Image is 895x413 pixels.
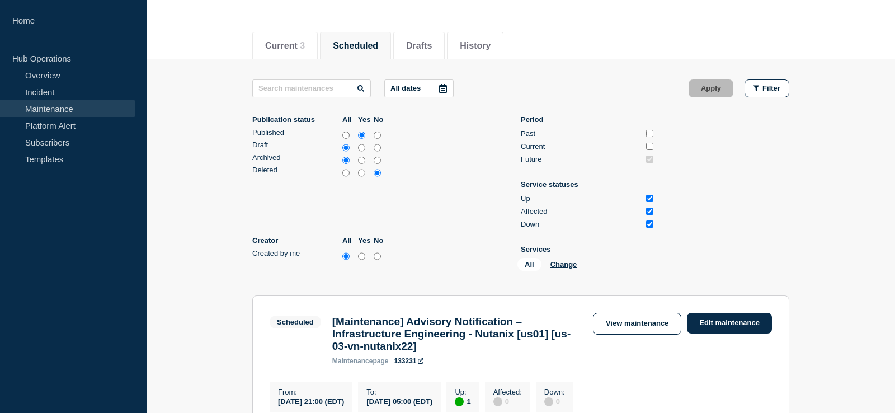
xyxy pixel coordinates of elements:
input: yes [358,251,365,262]
div: Up [521,194,642,203]
div: 0 [493,396,522,406]
button: Current 3 [265,41,305,51]
div: Deleted [252,166,340,174]
input: Down [646,220,653,228]
p: Period [521,115,655,124]
p: Creator [252,236,340,245]
div: up [455,397,464,406]
div: Past [521,129,642,138]
p: From : [278,388,344,396]
input: all [342,251,350,262]
p: All dates [390,84,421,92]
div: published [252,128,387,141]
button: History [460,41,491,51]
input: yes [358,155,365,166]
input: Up [646,195,653,202]
div: archived [252,153,387,166]
div: draft [252,140,387,153]
button: All dates [384,79,454,97]
div: deleted [252,166,387,179]
button: Apply [689,79,733,97]
p: page [332,357,389,365]
p: To : [366,388,432,396]
input: no [374,142,381,153]
label: No [374,236,387,245]
input: all [342,155,350,166]
input: yes [358,130,365,141]
button: Change [550,260,577,269]
input: no [374,167,381,179]
button: Filter [745,79,789,97]
input: Affected [646,208,653,215]
label: All [342,236,355,245]
div: 1 [455,396,470,406]
p: Services [521,245,655,254]
div: disabled [544,397,553,406]
p: Down : [544,388,565,396]
button: Scheduled [333,41,378,51]
span: maintenance [332,357,373,365]
div: Current [521,142,642,151]
button: Drafts [406,41,432,51]
a: 133231 [394,357,423,365]
input: all [342,167,350,179]
div: Archived [252,153,340,162]
p: Service statuses [521,180,655,189]
input: yes [358,142,365,153]
input: Future [646,156,653,163]
p: Publication status [252,115,340,124]
input: Current [646,143,653,150]
input: yes [358,167,365,179]
div: Draft [252,140,340,149]
div: Scheduled [277,318,314,326]
p: Affected : [493,388,522,396]
a: View maintenance [593,313,681,335]
h3: [Maintenance] Advisory Notification – Infrastructure Engineering - Nutanix [us01] [us-03-vn-nutan... [332,316,582,353]
div: Published [252,128,340,137]
input: no [374,155,381,166]
span: All [517,258,541,271]
span: 3 [300,41,305,50]
label: Yes [358,115,371,124]
span: Filter [762,84,780,92]
div: [DATE] 21:00 (EDT) [278,396,344,406]
div: 0 [544,396,565,406]
div: Down [521,220,642,228]
label: No [374,115,387,124]
div: disabled [493,397,502,406]
div: [DATE] 05:00 (EDT) [366,396,432,406]
input: no [374,130,381,141]
a: Edit maintenance [687,313,772,334]
div: Created by me [252,249,340,257]
div: Future [521,155,642,163]
input: no [374,251,381,262]
label: All [342,115,355,124]
input: all [342,130,350,141]
p: Up : [455,388,470,396]
input: Past [646,130,653,137]
div: createdByMe [252,249,387,262]
input: all [342,142,350,153]
label: Yes [358,236,371,245]
div: Affected [521,207,642,215]
input: Search maintenances [252,79,371,97]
